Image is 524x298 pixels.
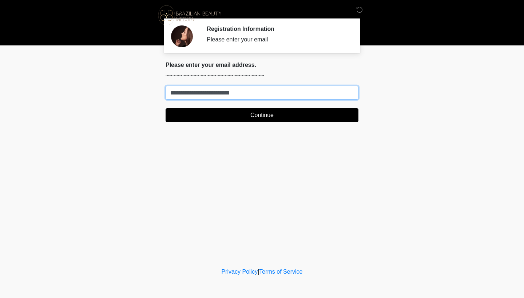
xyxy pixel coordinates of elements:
button: Continue [166,108,358,122]
img: Agent Avatar [171,25,193,47]
img: Brazilian Beauty Medspa Logo [158,5,221,25]
a: Terms of Service [259,269,302,275]
a: | [258,269,259,275]
a: Privacy Policy [222,269,258,275]
div: Please enter your email [207,35,348,44]
p: ~~~~~~~~~~~~~~~~~~~~~~~~~~~~~ [166,71,358,80]
h2: Please enter your email address. [166,61,358,68]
